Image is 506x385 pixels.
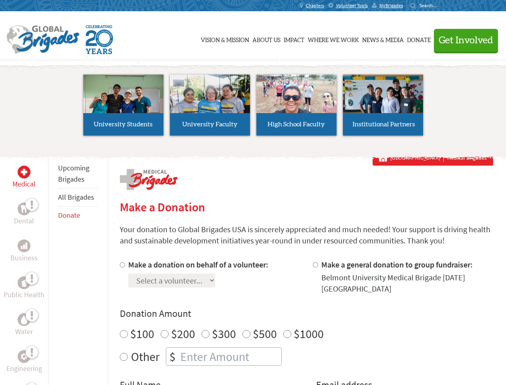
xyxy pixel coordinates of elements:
a: High School Faculty [256,75,337,136]
p: Dental [14,215,34,227]
input: Search... [419,2,442,8]
a: MedicalMedical [12,166,36,190]
div: Belmont University Medical Brigade [DATE] [GEOGRAPHIC_DATA] [321,272,493,294]
div: $ [166,348,179,365]
span: University Students [94,121,153,128]
a: Impact [284,19,304,59]
p: Public Health [4,289,44,300]
li: Upcoming Brigades [58,159,97,188]
p: Business [10,252,38,263]
a: University Students [83,75,163,136]
span: Chapters [306,2,324,9]
label: Make a donation on behalf of a volunteer: [128,259,268,269]
li: Donate [58,207,97,224]
label: $300 [212,326,236,341]
span: MyBrigades [379,2,403,9]
img: logo-medical.png [120,169,177,190]
a: DentalDental [14,203,34,227]
a: BusinessBusiness [10,239,38,263]
span: High School Faculty [268,121,325,128]
div: Water [18,313,30,326]
a: News & Media [362,19,404,59]
img: Global Brigades Logo [6,25,79,54]
p: Water [15,326,33,337]
a: Where We Work [308,19,359,59]
label: $200 [171,326,195,341]
a: All Brigades [58,192,94,202]
img: Water [21,315,27,324]
p: Your donation to Global Brigades USA is sincerely appreciated and much needed! Your support is dr... [120,224,493,246]
a: EngineeringEngineering [6,350,42,374]
a: WaterWater [15,313,33,337]
a: University Faculty [170,75,250,136]
a: Public HealthPublic Health [4,276,44,300]
p: Engineering [6,363,42,374]
span: Get Involved [439,36,493,45]
div: Dental [18,203,30,215]
div: Engineering [18,350,30,363]
div: Business [18,239,30,252]
label: $1000 [294,326,324,341]
label: Other [131,347,159,366]
a: Vision & Mission [201,19,249,59]
img: menu_brigades_submenu_4.jpg [343,75,423,128]
a: Donate [58,211,80,220]
a: Donate [407,19,431,59]
img: Business [21,243,27,249]
img: menu_brigades_submenu_1.jpg [83,75,163,128]
label: $100 [130,326,154,341]
li: All Brigades [58,188,97,207]
a: Upcoming Brigades [58,163,89,184]
img: menu_brigades_submenu_3.jpg [256,75,337,113]
img: Dental [21,205,27,213]
img: Medical [21,169,27,175]
h4: Donation Amount [120,307,493,320]
input: Enter Amount [179,348,281,365]
span: Institutional Partners [353,121,415,128]
span: Volunteer Tools [336,2,368,9]
a: About Us [252,19,280,59]
a: Institutional Partners [343,75,423,136]
span: University Faculty [182,121,238,128]
img: Engineering [21,353,27,360]
button: Get Involved [434,29,498,52]
label: $500 [253,326,277,341]
img: Global Brigades Celebrating 20 Years [86,25,113,54]
label: Make a general donation to group fundraiser: [321,259,473,269]
img: Public Health [21,279,27,287]
img: menu_brigades_submenu_2.jpg [170,75,250,128]
div: Medical [18,166,30,178]
p: Medical [12,178,36,190]
div: Public Health [18,276,30,289]
h2: Make a Donation [120,200,493,214]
